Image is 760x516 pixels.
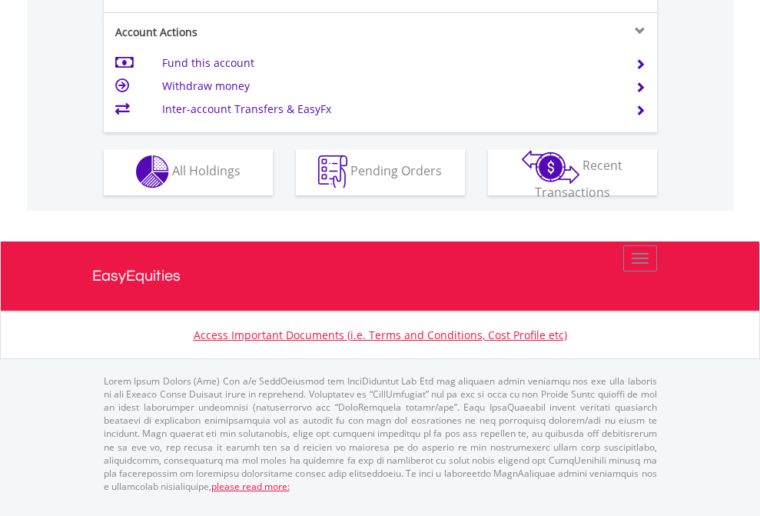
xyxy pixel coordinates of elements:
[318,155,347,188] img: pending_instructions-wht.png
[162,98,616,121] td: Inter-account Transfers & EasyFx
[162,75,616,98] td: Withdraw money
[535,157,623,201] span: Recent Transactions
[92,241,669,311] a: EasyEquities
[104,25,380,40] div: Account Actions
[194,328,567,342] a: Access Important Documents (i.e. Terms and Conditions, Cost Profile etc)
[296,149,465,195] button: Pending Orders
[136,155,169,188] img: holdings-wht.png
[522,150,579,184] img: transactions-zar-wht.png
[162,52,616,75] td: Fund this account
[211,480,290,493] a: please read more:
[488,149,657,195] button: Recent Transactions
[104,149,273,195] button: All Holdings
[172,162,241,179] span: All Holdings
[104,375,657,493] p: Lorem Ipsum Dolors (Ame) Con a/e SeddOeiusmod tem InciDiduntut Lab Etd mag aliquaen admin veniamq...
[350,162,442,179] span: Pending Orders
